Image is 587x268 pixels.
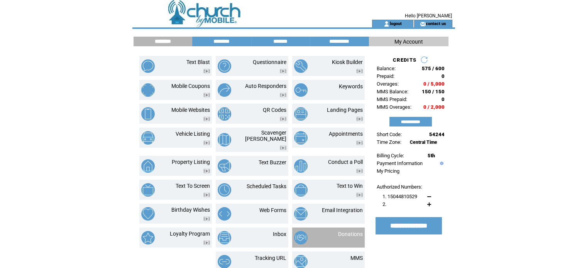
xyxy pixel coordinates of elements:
[141,207,155,221] img: birthday-wishes.png
[377,160,423,166] a: Payment Information
[171,207,210,213] a: Birthday Wishes
[422,89,445,94] span: 150 / 150
[247,183,286,189] a: Scheduled Tasks
[294,231,308,244] img: donations.png
[218,83,231,97] img: auto-responders.png
[263,107,286,113] a: QR Codes
[203,217,210,221] img: video.png
[245,83,286,89] a: Auto Responders
[203,169,210,173] img: video.png
[259,159,286,165] a: Text Buzzer
[377,184,422,190] span: Authorized Numbers:
[280,117,286,121] img: video.png
[255,255,286,261] a: Tracking URL
[377,139,401,145] span: Time Zone:
[423,104,445,110] span: 0 / 2,000
[203,93,210,97] img: video.png
[377,89,408,94] span: MMS Balance:
[203,193,210,197] img: video.png
[428,153,435,158] span: 5th
[218,133,231,147] img: scavenger-hunt.png
[356,117,363,121] img: video.png
[203,117,210,121] img: video.png
[405,13,452,19] span: Hello [PERSON_NAME]
[356,141,363,145] img: video.png
[294,131,308,145] img: appointments.png
[377,73,394,79] span: Prepaid:
[141,183,155,197] img: text-to-screen.png
[356,169,363,173] img: video.png
[384,21,389,27] img: account_icon.gif
[393,57,416,63] span: CREDITS
[294,83,308,97] img: keywords.png
[438,162,443,165] img: help.gif
[389,21,401,26] a: logout
[141,159,155,173] img: property-listing.png
[218,231,231,244] img: inbox.png
[377,153,404,158] span: Billing Cycle:
[253,59,286,65] a: Questionnaire
[218,107,231,121] img: qr-codes.png
[141,107,155,121] img: mobile-websites.png
[176,183,210,189] a: Text To Screen
[442,96,445,102] span: 0
[203,241,210,245] img: video.png
[377,104,411,110] span: MMS Overages:
[294,159,308,173] img: conduct-a-poll.png
[171,107,210,113] a: Mobile Websites
[337,183,363,189] a: Text to Win
[203,69,210,73] img: video.png
[280,69,286,73] img: video.png
[382,201,386,207] span: 2.
[171,83,210,89] a: Mobile Coupons
[429,131,445,137] span: 54244
[141,83,155,97] img: mobile-coupons.png
[423,81,445,87] span: 0 / 5,000
[172,159,210,165] a: Property Listing
[420,21,426,27] img: contact_us_icon.gif
[426,21,446,26] a: contact us
[218,207,231,221] img: web-forms.png
[356,69,363,73] img: video.png
[176,131,210,137] a: Vehicle Listing
[382,194,417,199] span: 1. 15044810529
[259,207,286,213] a: Web Forms
[377,131,402,137] span: Short Code:
[356,193,363,197] img: video.png
[377,81,399,87] span: Overages:
[170,231,210,237] a: Loyalty Program
[338,231,363,237] a: Donations
[141,131,155,145] img: vehicle-listing.png
[141,59,155,73] img: text-blast.png
[218,183,231,197] img: scheduled-tasks.png
[294,207,308,221] img: email-integration.png
[442,73,445,79] span: 0
[218,59,231,73] img: questionnaire.png
[327,107,363,113] a: Landing Pages
[280,146,286,150] img: video.png
[422,66,445,71] span: 575 / 600
[245,130,286,142] a: Scavenger [PERSON_NAME]
[294,107,308,121] img: landing-pages.png
[322,207,363,213] a: Email Integration
[339,83,363,89] a: Keywords
[410,140,437,145] span: Central Time
[377,66,396,71] span: Balance:
[186,59,210,65] a: Text Blast
[294,183,308,197] img: text-to-win.png
[350,255,363,261] a: MMS
[203,141,210,145] img: video.png
[377,96,407,102] span: MMS Prepaid:
[273,231,286,237] a: Inbox
[141,231,155,244] img: loyalty-program.png
[329,131,363,137] a: Appointments
[218,159,231,173] img: text-buzzer.png
[377,168,399,174] a: My Pricing
[294,59,308,73] img: kiosk-builder.png
[280,93,286,97] img: video.png
[394,39,423,45] span: My Account
[332,59,363,65] a: Kiosk Builder
[328,159,363,165] a: Conduct a Poll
